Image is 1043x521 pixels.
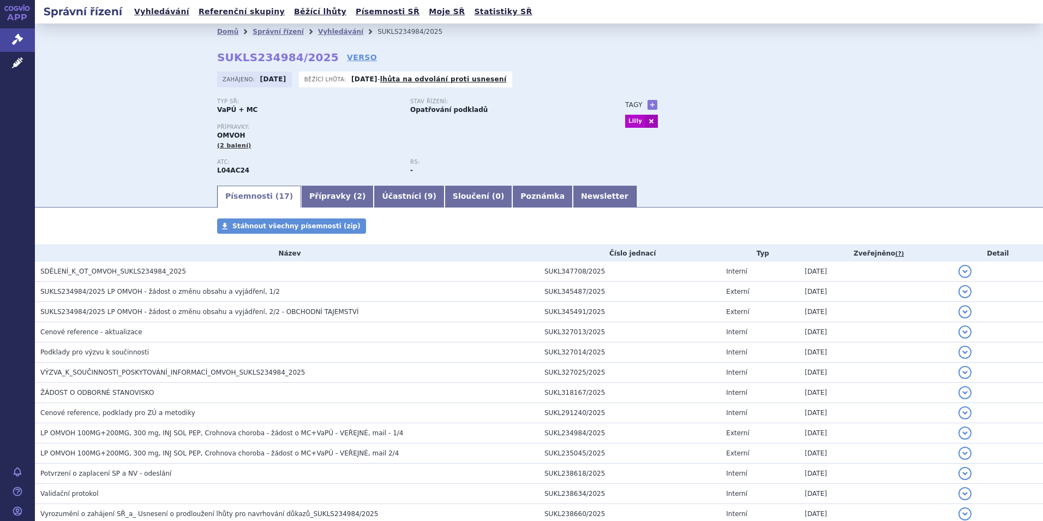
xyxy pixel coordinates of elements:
h3: Tagy [625,98,643,111]
a: + [648,100,657,110]
strong: VaPÚ + MC [217,106,257,114]
span: Validační protokol [40,490,99,498]
th: Název [35,245,539,262]
a: Referenční skupiny [195,4,288,19]
td: SUKL327014/2025 [539,342,721,363]
td: SUKL327013/2025 [539,322,721,342]
a: Lilly [625,115,645,128]
span: (2 balení) [217,142,251,149]
button: detail [958,346,972,359]
a: Moje SŘ [425,4,468,19]
button: detail [958,467,972,480]
button: detail [958,305,972,318]
strong: SUKLS234984/2025 [217,51,339,64]
span: Cenové reference, podklady pro ZÚ a metodiky [40,409,195,417]
th: Typ [721,245,799,262]
span: Cenové reference - aktualizace [40,328,142,336]
p: Přípravky: [217,124,603,131]
span: SUKLS234984/2025 LP OMVOH - žádost o změnu obsahu a vyjádření, 2/2 - OBCHODNÍ TAJEMSTVÍ [40,308,359,316]
span: Interní [726,510,747,518]
span: Externí [726,288,749,295]
button: detail [958,507,972,520]
td: [DATE] [799,464,952,484]
a: Běžící lhůty [291,4,350,19]
strong: - [410,167,413,174]
a: Poznámka [512,186,573,208]
a: Stáhnout všechny písemnosti (zip) [217,218,366,234]
button: detail [958,487,972,500]
td: [DATE] [799,282,952,302]
span: Běžící lhůta: [304,75,349,84]
span: Externí [726,308,749,316]
span: 9 [428,192,433,200]
span: Interní [726,470,747,477]
td: [DATE] [799,423,952,443]
a: Vyhledávání [318,28,363,35]
td: [DATE] [799,302,952,322]
td: [DATE] [799,363,952,383]
button: detail [958,386,972,399]
a: Newsletter [573,186,637,208]
a: Účastníci (9) [374,186,444,208]
button: detail [958,447,972,460]
td: [DATE] [799,322,952,342]
p: ATC: [217,159,399,165]
button: detail [958,325,972,339]
th: Číslo jednací [539,245,721,262]
a: Vyhledávání [131,4,193,19]
a: Správní řízení [253,28,304,35]
strong: [DATE] [260,75,286,83]
td: SUKL345491/2025 [539,302,721,322]
th: Zveřejněno [799,245,952,262]
th: Detail [953,245,1043,262]
span: SUKLS234984/2025 LP OMVOH - žádost o změnu obsahu a vyjádření, 1/2 [40,288,280,295]
a: Statistiky SŘ [471,4,535,19]
span: Interní [726,369,747,376]
span: Potvrzení o zaplacení SP a NV - odeslání [40,470,171,477]
td: SUKL291240/2025 [539,403,721,423]
a: Přípravky (2) [301,186,374,208]
td: SUKL238634/2025 [539,484,721,504]
span: LP OMVOH 100MG+200MG, 300 mg, INJ SOL PEP, Crohnova choroba - žádost o MC+VaPÚ - VEŘEJNÉ, mail 2/4 [40,449,399,457]
td: [DATE] [799,262,952,282]
span: OMVOH [217,132,245,139]
button: detail [958,427,972,440]
a: Domů [217,28,238,35]
span: Externí [726,429,749,437]
strong: Opatřování podkladů [410,106,488,114]
strong: MIRIKIZUMAB [217,167,249,174]
td: [DATE] [799,403,952,423]
span: Interní [726,409,747,417]
abbr: (?) [895,250,904,258]
td: SUKL234984/2025 [539,423,721,443]
span: Interní [726,389,747,396]
p: Typ SŘ: [217,98,399,105]
span: Interní [726,268,747,275]
span: ŽÁDOST O ODBORNÉ STANOVISKO [40,389,154,396]
span: 17 [279,192,289,200]
span: Interní [726,490,747,498]
span: 2 [357,192,362,200]
td: SUKL318167/2025 [539,383,721,403]
td: SUKL235045/2025 [539,443,721,464]
button: detail [958,265,972,278]
button: detail [958,285,972,298]
span: Stáhnout všechny písemnosti (zip) [232,222,361,230]
button: detail [958,366,972,379]
span: Externí [726,449,749,457]
span: Interní [726,328,747,336]
p: Stav řízení: [410,98,592,105]
td: [DATE] [799,383,952,403]
td: [DATE] [799,342,952,363]
span: Zahájeno: [223,75,257,84]
a: VERSO [347,52,377,63]
p: RS: [410,159,592,165]
td: SUKL327025/2025 [539,363,721,383]
span: SDĚLENÍ_K_OT_OMVOH_SUKLS234984_2025 [40,268,186,275]
a: lhůta na odvolání proti usnesení [380,75,507,83]
a: Sloučení (0) [445,186,512,208]
span: LP OMVOH 100MG+200MG, 300 mg, INJ SOL PEP, Crohnova choroba - žádost o MC+VaPÚ - VEŘEJNÉ, mail - 1/4 [40,429,403,437]
span: Podklady pro výzvu k součinnosti [40,348,149,356]
p: - [351,75,507,84]
h2: Správní řízení [35,4,131,19]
